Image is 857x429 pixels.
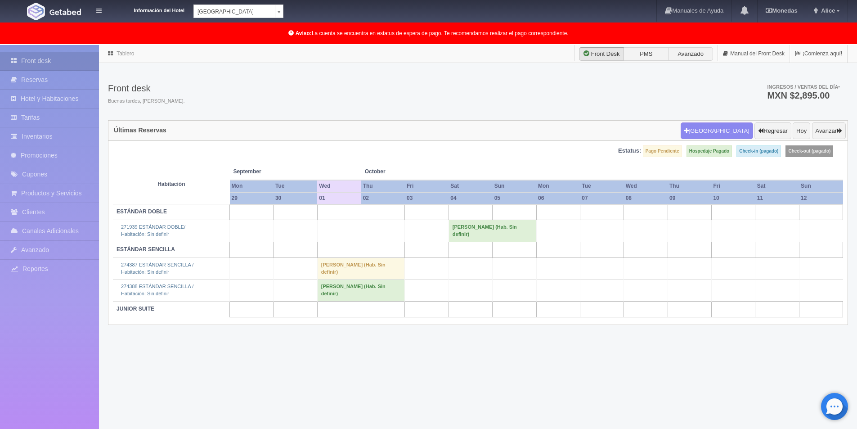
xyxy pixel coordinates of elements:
[686,145,732,157] label: Hospedaje Pagado
[668,47,713,61] label: Avanzado
[799,192,843,204] th: 12
[317,180,361,192] th: Wed
[718,45,790,63] a: Manual del Front Desk
[233,168,314,176] span: September
[449,220,536,242] td: [PERSON_NAME] (Hab. Sin definir)
[296,30,312,36] b: Aviso:
[785,145,833,157] label: Check-out (pagado)
[108,83,185,93] h3: Front desk
[755,180,799,192] th: Sat
[579,47,624,61] label: Front Desk
[580,192,624,204] th: 07
[117,246,175,253] b: ESTÁNDAR SENCILLA
[624,47,669,61] label: PMS
[681,122,753,140] button: [GEOGRAPHIC_DATA]
[274,180,317,192] th: Tue
[197,5,271,18] span: [GEOGRAPHIC_DATA]
[361,192,405,204] th: 02
[117,50,134,57] a: Tablero
[49,9,81,15] img: Getabed
[117,208,167,215] b: ESTÁNDAR DOBLE
[274,192,317,204] th: 30
[766,7,797,14] b: Monedas
[27,3,45,20] img: Getabed
[711,180,755,192] th: Fri
[117,306,154,312] b: JUNIOR SUITE
[790,45,847,63] a: ¡Comienza aquí!
[493,192,536,204] th: 05
[449,192,492,204] th: 04
[112,5,184,14] dt: Información del Hotel
[193,5,283,18] a: [GEOGRAPHIC_DATA]
[819,7,835,14] span: Alice
[643,145,682,157] label: Pago Pendiente
[230,180,274,192] th: Mon
[317,192,361,204] th: 01
[405,180,449,192] th: Fri
[754,122,791,140] button: Regresar
[121,224,185,237] a: 271939 ESTÁNDAR DOBLE/Habitación: Sin definir
[317,280,405,301] td: [PERSON_NAME] (Hab. Sin definir)
[580,180,624,192] th: Tue
[405,192,449,204] th: 03
[767,91,840,100] h3: MXN $2,895.00
[230,192,274,204] th: 29
[449,180,492,192] th: Sat
[755,192,799,204] th: 11
[536,192,580,204] th: 06
[668,192,711,204] th: 09
[121,262,193,275] a: 274387 ESTÁNDAR SENCILLA /Habitación: Sin definir
[114,127,166,134] h4: Últimas Reservas
[711,192,755,204] th: 10
[767,84,840,90] span: Ingresos / Ventas del día
[624,180,668,192] th: Wed
[157,181,185,187] strong: Habitación
[736,145,781,157] label: Check-in (pagado)
[121,284,193,296] a: 274388 ESTÁNDAR SENCILLA /Habitación: Sin definir
[108,98,185,105] span: Buenas tardes, [PERSON_NAME].
[361,180,405,192] th: Thu
[536,180,580,192] th: Mon
[618,147,641,155] label: Estatus:
[624,192,668,204] th: 08
[799,180,843,192] th: Sun
[793,122,810,140] button: Hoy
[365,168,445,176] span: October
[812,122,846,140] button: Avanzar
[493,180,536,192] th: Sun
[668,180,711,192] th: Thu
[317,257,405,279] td: [PERSON_NAME] (Hab. Sin definir)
